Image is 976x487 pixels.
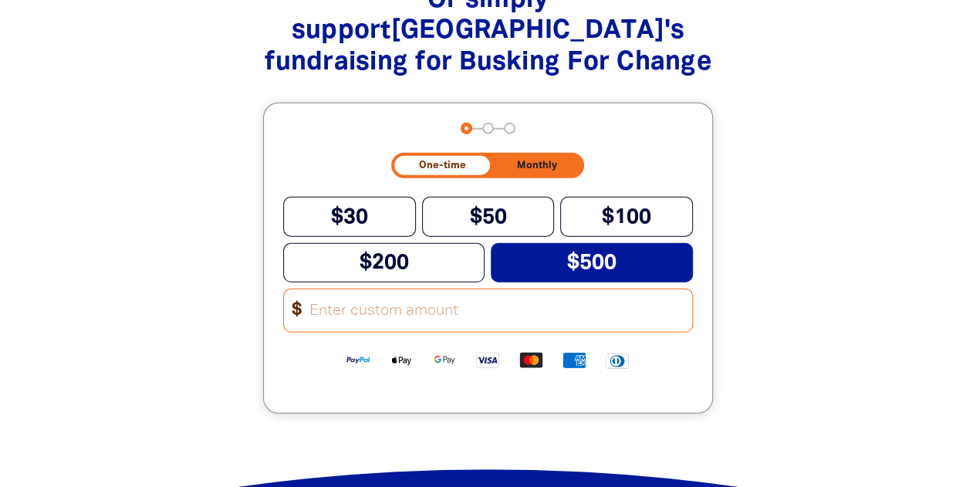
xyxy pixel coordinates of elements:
[284,296,302,326] span: $
[422,197,555,236] button: $50
[283,197,416,236] button: $30
[552,351,596,369] img: American Express logo
[461,123,472,134] button: Navigate to step 1 of 3 to enter your donation amount
[509,351,552,369] img: Mastercard logo
[283,243,485,282] button: $200
[394,156,490,175] button: One-time
[469,208,506,227] span: $50
[360,253,409,272] span: $200
[466,351,509,369] img: Visa logo
[423,351,466,369] img: Google Pay logo
[504,123,515,134] button: Navigate to step 3 of 3 to enter your payment details
[391,153,584,178] div: Donation frequency
[283,339,693,381] div: Available payment methods
[596,352,639,370] img: Diners Club logo
[567,253,616,272] span: $500
[380,351,423,369] img: Apple Pay logo
[419,161,466,171] span: One-time
[491,243,692,282] button: $500
[560,197,693,236] button: $100
[602,208,651,227] span: $100
[336,351,380,369] img: Paypal logo
[299,289,691,332] input: Enter custom amount
[482,123,494,134] button: Navigate to step 2 of 3 to enter your details
[331,208,368,227] span: $30
[517,161,557,171] span: Monthly
[493,156,582,175] button: Monthly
